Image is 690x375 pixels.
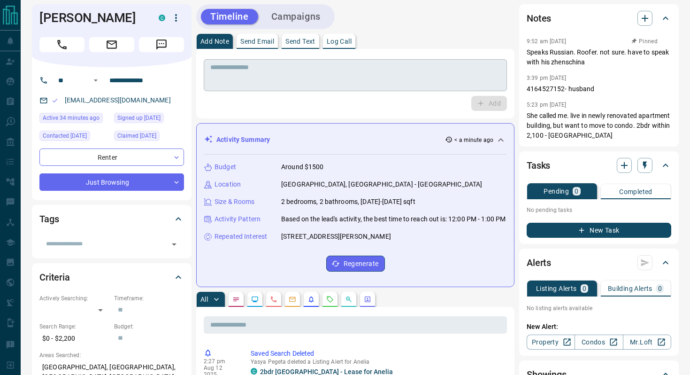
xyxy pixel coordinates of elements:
p: 3:39 pm [DATE] [527,75,567,81]
p: 2 bedrooms, 2 bathrooms, [DATE]-[DATE] sqft [281,197,415,207]
button: Campaigns [262,9,330,24]
svg: Listing Alerts [307,296,315,303]
a: [EMAIL_ADDRESS][DOMAIN_NAME] [65,96,171,104]
button: Timeline [201,9,258,24]
p: Location [215,180,241,189]
p: Budget: [114,322,184,331]
div: condos.ca [159,15,165,21]
svg: Opportunities [345,296,353,303]
p: Areas Searched: [39,351,184,359]
p: Saved Search Deleted [251,349,503,359]
button: Pinned [631,37,658,46]
p: Activity Summary [216,135,270,145]
svg: Calls [270,296,277,303]
button: Open [90,75,101,86]
a: Property [527,335,575,350]
p: Activity Pattern [215,214,261,224]
h1: [PERSON_NAME] [39,10,145,25]
p: 5:23 pm [DATE] [527,102,567,108]
p: Add Note [200,38,229,45]
p: She called me. live in newly renovated apartment building, but want to move to condo. 2bdr within... [527,111,671,141]
p: Around $1500 [281,162,324,172]
div: Activity Summary< a minute ago [204,131,506,148]
p: 0 [658,285,662,292]
p: 4164527152- husband [527,84,671,94]
div: Tue May 19 2020 [39,131,109,144]
span: Claimed [DATE] [117,131,156,141]
span: Signed up [DATE] [117,113,161,123]
p: < a minute ago [454,136,493,144]
span: Active 34 minutes ago [43,113,100,123]
p: No pending tasks [527,203,671,217]
div: condos.ca [251,368,257,375]
span: Message [139,37,184,52]
p: Completed [619,188,652,195]
div: Tasks [527,154,671,177]
div: Tags [39,208,184,230]
svg: Agent Actions [364,296,371,303]
p: Repeated Interest [215,232,267,242]
p: Actively Searching: [39,294,109,303]
p: Search Range: [39,322,109,331]
svg: Email Valid [52,97,58,104]
h2: Alerts [527,255,551,270]
p: Speaks Russian. Roofer. not sure. have to speak with his zhenschina [527,47,671,67]
p: $0 - $2,200 [39,331,109,346]
div: Renter [39,148,184,166]
p: [GEOGRAPHIC_DATA], [GEOGRAPHIC_DATA] - [GEOGRAPHIC_DATA] [281,180,482,189]
p: Listing Alerts [536,285,577,292]
p: New Alert: [527,322,671,332]
button: Open [168,238,181,251]
p: [STREET_ADDRESS][PERSON_NAME] [281,232,391,242]
div: Thu Jan 04 2018 [114,131,184,144]
span: Call [39,37,84,52]
p: Send Text [285,38,315,45]
p: 0 [575,188,578,195]
p: Yasya Pegeta deleted a Listing Alert for Anelia [251,359,503,365]
svg: Emails [289,296,296,303]
p: Send Email [240,38,274,45]
p: Budget [215,162,236,172]
p: Timeframe: [114,294,184,303]
p: No listing alerts available [527,304,671,312]
svg: Requests [326,296,334,303]
svg: Lead Browsing Activity [251,296,259,303]
p: Based on the lead's activity, the best time to reach out is: 12:00 PM - 1:00 PM [281,214,506,224]
p: All [200,296,208,303]
div: Notes [527,7,671,30]
div: Just Browsing [39,173,184,191]
span: Email [89,37,134,52]
p: Size & Rooms [215,197,255,207]
h2: Criteria [39,270,70,285]
a: Mr.Loft [623,335,671,350]
a: Condos [575,335,623,350]
p: 2:27 pm [204,358,237,365]
div: Wed Jan 03 2018 [114,113,184,126]
button: New Task [527,223,671,238]
p: 9:52 am [DATE] [527,38,567,45]
h2: Tags [39,211,59,227]
h2: Notes [527,11,551,26]
p: Pending [544,188,569,195]
svg: Notes [232,296,240,303]
span: Contacted [DATE] [43,131,87,141]
button: Regenerate [326,256,385,272]
div: Alerts [527,251,671,274]
p: 0 [583,285,586,292]
h2: Tasks [527,158,550,173]
div: Tue Aug 12 2025 [39,113,109,126]
div: Criteria [39,266,184,289]
p: Log Call [327,38,352,45]
p: Building Alerts [608,285,652,292]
